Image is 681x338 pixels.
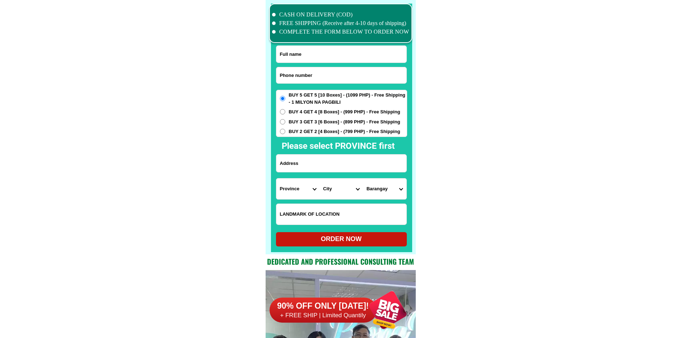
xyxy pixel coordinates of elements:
select: Select province [276,178,320,199]
h6: + FREE SHIP | Limited Quantily [270,312,377,319]
span: BUY 5 GET 5 [10 Boxes] - (1099 PHP) - Free Shipping - 1 MILYON NA PAGBILI [289,92,407,106]
h6: 90% OFF ONLY [DATE]! [270,301,377,312]
h2: Dedicated and professional consulting team [266,256,416,267]
li: COMPLETE THE FORM BELOW TO ORDER NOW [272,28,409,36]
h2: Please select PROVINCE first [282,139,472,152]
input: BUY 3 GET 3 [6 Boxes] - (899 PHP) - Free Shipping [280,119,285,124]
input: Input full_name [276,46,406,63]
input: BUY 4 GET 4 [8 Boxes] - (999 PHP) - Free Shipping [280,109,285,114]
span: BUY 2 GET 2 [4 Boxes] - (799 PHP) - Free Shipping [289,128,400,135]
input: BUY 2 GET 2 [4 Boxes] - (799 PHP) - Free Shipping [280,129,285,134]
input: BUY 5 GET 5 [10 Boxes] - (1099 PHP) - Free Shipping - 1 MILYON NA PAGBILI [280,96,285,101]
div: ORDER NOW [276,234,407,244]
select: Select district [320,178,363,199]
li: CASH ON DELIVERY (COD) [272,10,409,19]
input: Input LANDMARKOFLOCATION [276,204,406,225]
span: BUY 4 GET 4 [8 Boxes] - (999 PHP) - Free Shipping [289,108,400,116]
li: FREE SHIPPING (Receive after 4-10 days of shipping) [272,19,409,28]
select: Select commune [363,178,406,199]
input: Input phone_number [276,67,406,83]
input: Input address [276,155,406,172]
span: BUY 3 GET 3 [6 Boxes] - (899 PHP) - Free Shipping [289,118,400,126]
